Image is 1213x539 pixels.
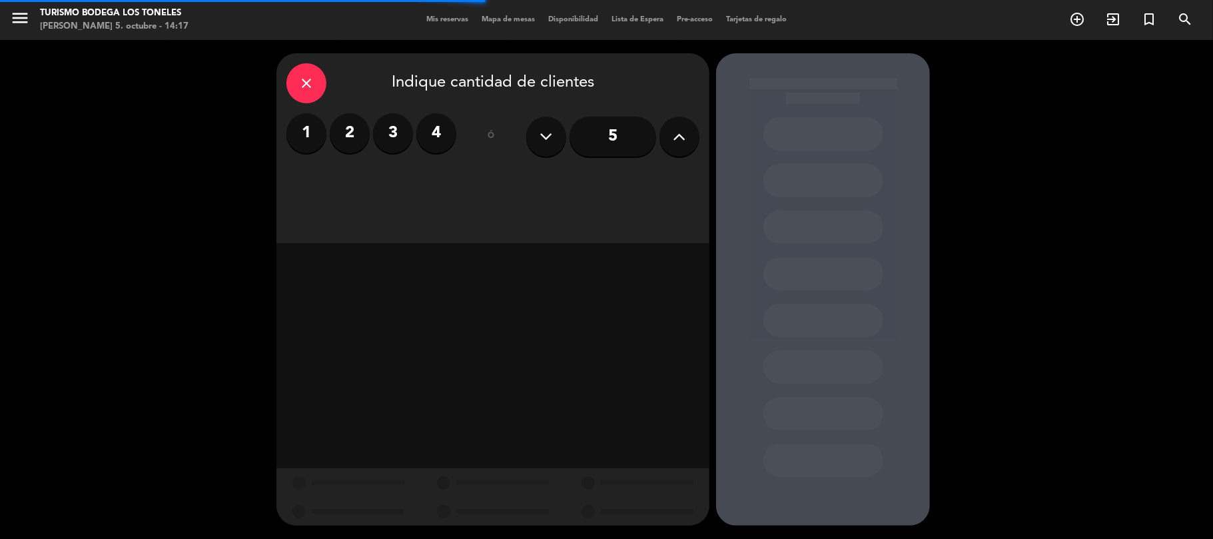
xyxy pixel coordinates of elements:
[10,8,30,28] i: menu
[330,113,370,153] label: 2
[286,113,326,153] label: 1
[40,20,189,33] div: [PERSON_NAME] 5. octubre - 14:17
[298,75,314,91] i: close
[286,63,699,103] div: Indique cantidad de clientes
[719,16,793,23] span: Tarjetas de regalo
[605,16,670,23] span: Lista de Espera
[420,16,475,23] span: Mis reservas
[670,16,719,23] span: Pre-acceso
[40,7,189,20] div: Turismo Bodega Los Toneles
[542,16,605,23] span: Disponibilidad
[475,16,542,23] span: Mapa de mesas
[416,113,456,153] label: 4
[1105,11,1121,27] i: exit_to_app
[10,8,30,33] button: menu
[1069,11,1085,27] i: add_circle_outline
[373,113,413,153] label: 3
[470,113,513,160] div: ó
[1141,11,1157,27] i: turned_in_not
[1177,11,1193,27] i: search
